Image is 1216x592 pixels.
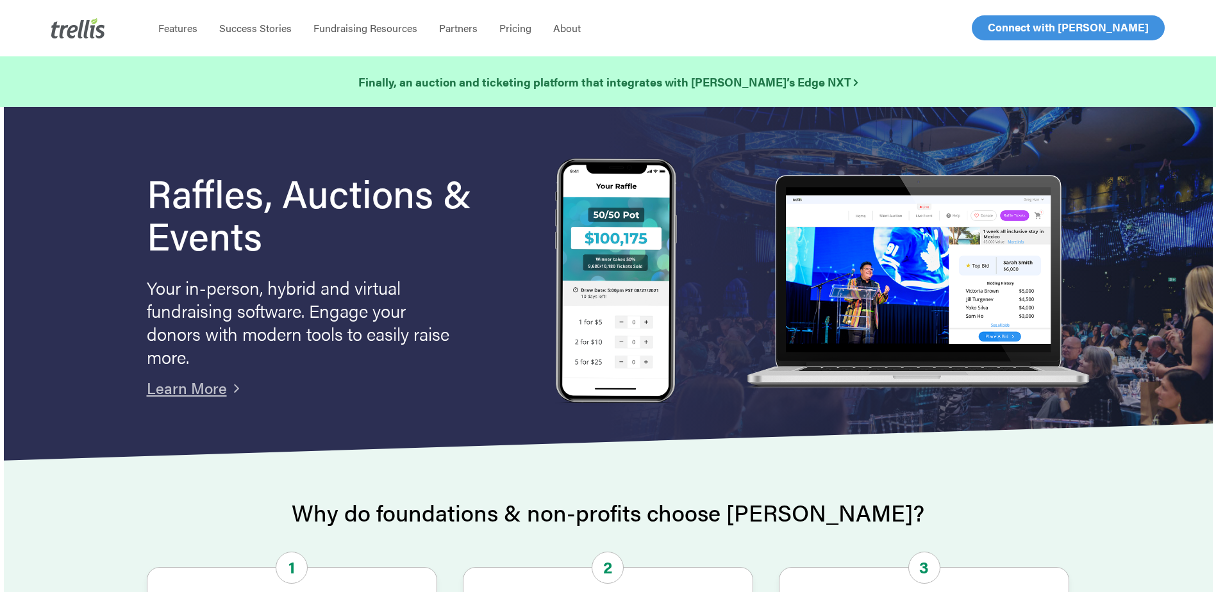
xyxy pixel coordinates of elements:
a: Learn More [147,377,227,399]
span: Partners [439,21,478,35]
a: Fundraising Resources [303,22,428,35]
span: Success Stories [219,21,292,35]
a: Success Stories [208,22,303,35]
span: Features [158,21,197,35]
strong: Finally, an auction and ticketing platform that integrates with [PERSON_NAME]’s Edge NXT [358,74,858,90]
a: Features [147,22,208,35]
p: Your in-person, hybrid and virtual fundraising software. Engage your donors with modern tools to ... [147,275,454,368]
a: Finally, an auction and ticketing platform that integrates with [PERSON_NAME]’s Edge NXT [358,73,858,91]
span: Connect with [PERSON_NAME] [988,19,1149,35]
h2: Why do foundations & non-profits choose [PERSON_NAME]? [147,500,1070,525]
h1: Raffles, Auctions & Events [147,171,507,256]
span: 1 [276,552,308,584]
span: Fundraising Resources [313,21,417,35]
a: Partners [428,22,488,35]
span: 2 [592,552,624,584]
a: Connect with [PERSON_NAME] [972,15,1165,40]
span: 3 [908,552,940,584]
a: About [542,22,592,35]
img: rafflelaptop_mac_optim.png [740,175,1095,390]
img: Trellis [51,18,105,38]
a: Pricing [488,22,542,35]
img: Trellis Raffles, Auctions and Event Fundraising [555,158,677,406]
span: Pricing [499,21,531,35]
span: About [553,21,581,35]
